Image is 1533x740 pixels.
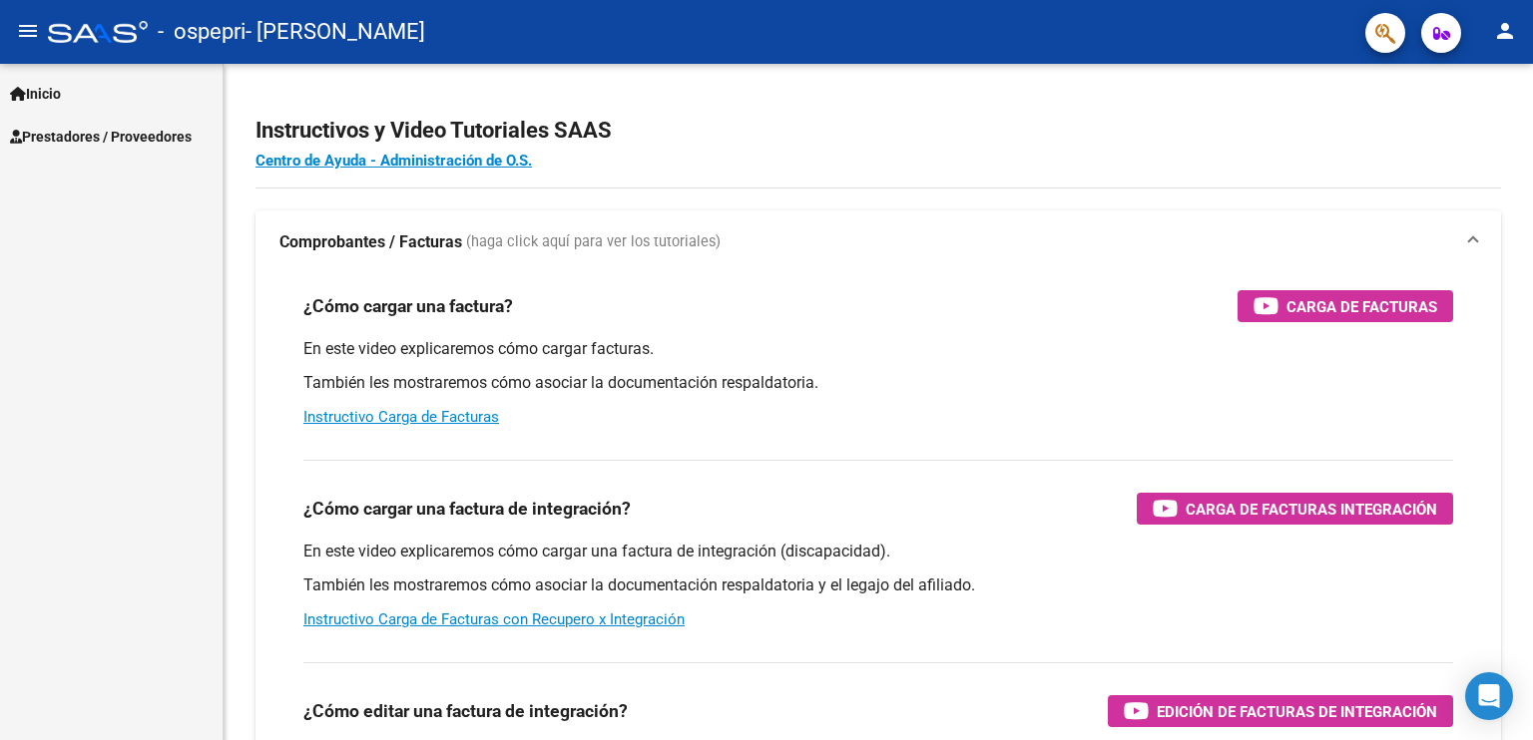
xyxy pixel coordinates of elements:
strong: Comprobantes / Facturas [279,231,462,253]
span: - ospepri [158,10,246,54]
span: - [PERSON_NAME] [246,10,425,54]
a: Centro de Ayuda - Administración de O.S. [255,152,532,170]
h3: ¿Cómo cargar una factura? [303,292,513,320]
p: En este video explicaremos cómo cargar facturas. [303,338,1453,360]
span: Inicio [10,83,61,105]
span: Carga de Facturas Integración [1186,497,1437,522]
span: Prestadores / Proveedores [10,126,192,148]
button: Carga de Facturas Integración [1137,493,1453,525]
button: Edición de Facturas de integración [1108,695,1453,727]
a: Instructivo Carga de Facturas [303,408,499,426]
h3: ¿Cómo editar una factura de integración? [303,697,628,725]
mat-expansion-panel-header: Comprobantes / Facturas (haga click aquí para ver los tutoriales) [255,210,1501,274]
span: (haga click aquí para ver los tutoriales) [466,231,721,253]
button: Carga de Facturas [1238,290,1453,322]
h3: ¿Cómo cargar una factura de integración? [303,495,631,523]
mat-icon: person [1493,19,1517,43]
p: También les mostraremos cómo asociar la documentación respaldatoria y el legajo del afiliado. [303,574,1453,596]
span: Carga de Facturas [1286,294,1437,319]
span: Edición de Facturas de integración [1157,699,1437,724]
p: También les mostraremos cómo asociar la documentación respaldatoria. [303,372,1453,394]
div: Open Intercom Messenger [1465,672,1513,720]
p: En este video explicaremos cómo cargar una factura de integración (discapacidad). [303,541,1453,562]
h2: Instructivos y Video Tutoriales SAAS [255,112,1501,150]
mat-icon: menu [16,19,40,43]
a: Instructivo Carga de Facturas con Recupero x Integración [303,610,685,628]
